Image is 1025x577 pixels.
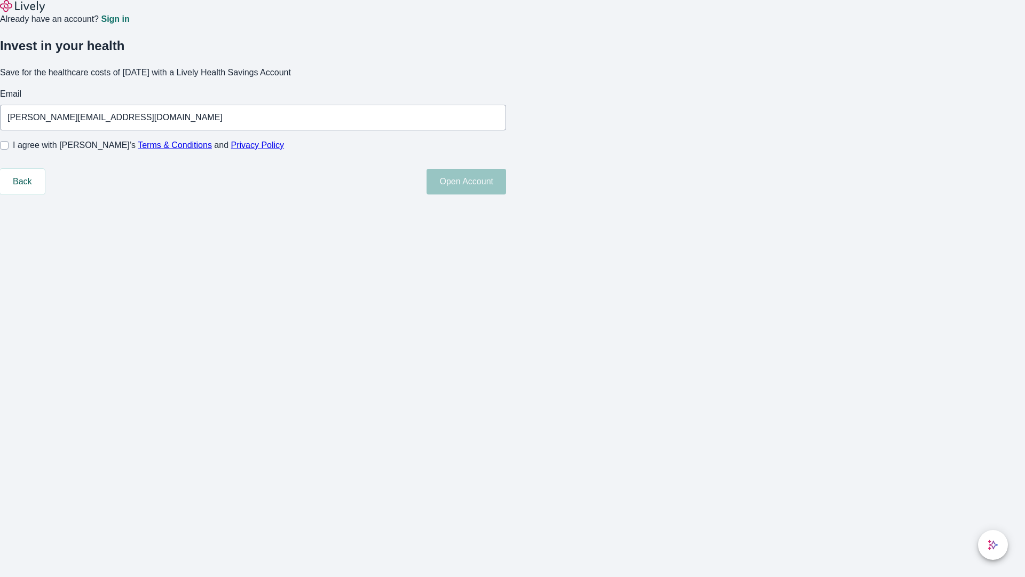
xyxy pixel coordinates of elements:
[101,15,129,24] a: Sign in
[138,141,212,150] a: Terms & Conditions
[13,139,284,152] span: I agree with [PERSON_NAME]’s and
[978,530,1008,560] button: chat
[231,141,285,150] a: Privacy Policy
[988,540,998,550] svg: Lively AI Assistant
